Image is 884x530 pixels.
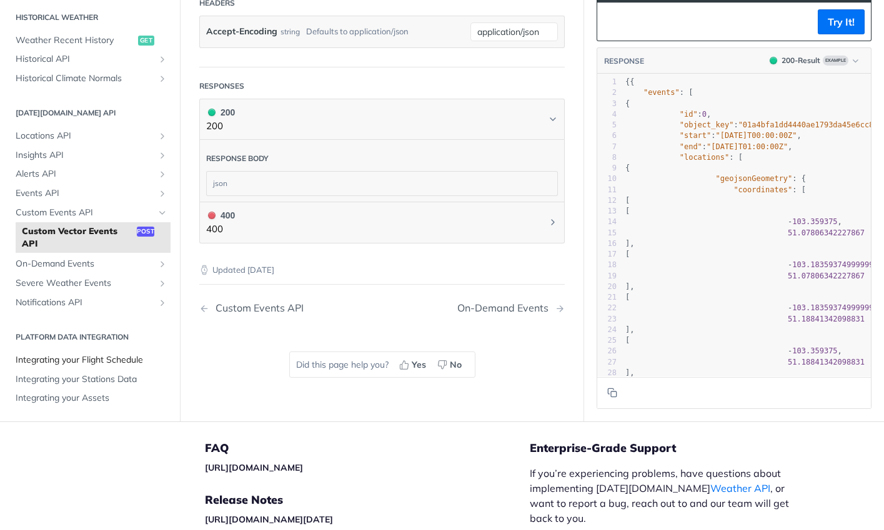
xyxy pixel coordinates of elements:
[306,22,409,41] div: Defaults to application/json
[597,109,617,120] div: 4
[208,109,216,116] span: 200
[702,110,707,119] span: 0
[450,358,462,371] span: No
[597,292,617,303] div: 21
[625,261,878,270] span: ,
[597,314,617,325] div: 23
[625,282,635,291] span: ],
[792,218,837,227] span: 103.359375
[792,304,873,313] span: 103.18359374999999
[16,130,154,143] span: Locations API
[625,99,630,108] span: {
[9,370,171,389] a: Integrating your Stations Data
[788,358,865,366] span: 51.18841342098831
[16,258,154,271] span: On-Demand Events
[289,351,475,378] div: Did this page help you?
[548,114,558,124] svg: Chevron
[597,142,617,152] div: 7
[597,131,617,142] div: 6
[597,357,617,368] div: 27
[205,493,530,508] h5: Release Notes
[16,207,154,219] span: Custom Events API
[9,127,171,146] a: Locations APIShow subpages for Locations API
[157,278,167,288] button: Show subpages for Severe Weather Events
[457,302,555,314] div: On-Demand Events
[206,222,235,237] p: 400
[157,74,167,84] button: Show subpages for Historical Climate Normals
[206,209,235,222] div: 400
[716,132,797,140] span: "[DATE]T00:00:00Z"
[625,325,635,334] span: ],
[206,119,235,134] p: 200
[597,249,617,260] div: 17
[199,81,244,92] div: Responses
[680,132,712,140] span: "start"
[9,204,171,222] a: Custom Events APIHide subpages for Custom Events API
[597,325,617,335] div: 24
[597,303,617,314] div: 22
[788,261,792,270] span: -
[818,9,865,34] button: Try It!
[625,164,630,172] span: {
[16,277,154,290] span: Severe Weather Events
[16,373,167,386] span: Integrating your Stations Data
[16,354,167,366] span: Integrating your Flight Schedule
[457,302,565,314] a: Next Page: On-Demand Events
[9,12,171,23] h2: Historical Weather
[625,239,635,248] span: ],
[157,189,167,199] button: Show subpages for Events API
[625,196,630,205] span: [
[625,77,635,86] span: {{
[9,31,171,50] a: Weather Recent Historyget
[643,89,680,97] span: "events"
[625,142,792,151] span: : ,
[625,185,806,194] span: : [
[9,390,171,408] a: Integrating your Assets
[9,331,171,343] h2: Platform DATA integration
[680,110,698,119] span: "id"
[597,163,617,174] div: 9
[16,53,154,66] span: Historical API
[205,441,530,456] h5: FAQ
[206,153,269,164] div: Response body
[680,120,734,129] span: "object_key"
[597,120,617,130] div: 5
[530,441,822,456] h5: Enterprise-Grade Support
[792,347,837,356] span: 103.359375
[625,336,630,345] span: [
[625,304,878,313] span: ,
[281,22,300,41] div: string
[597,195,617,206] div: 12
[597,99,617,109] div: 3
[788,272,865,280] span: 51.07806342227867
[710,482,770,494] a: Weather API
[788,304,792,313] span: -
[157,132,167,142] button: Show subpages for Locations API
[707,142,788,151] span: "[DATE]T01:00:00Z"
[9,184,171,203] a: Events APIShow subpages for Events API
[597,335,617,346] div: 25
[625,132,802,140] span: : ,
[16,149,154,162] span: Insights API
[625,250,630,258] span: [
[597,238,617,249] div: 16
[16,297,154,309] span: Notifications API
[792,261,873,270] span: 103.18359374999999
[9,108,171,119] h2: [DATE][DOMAIN_NAME] API
[157,170,167,180] button: Show subpages for Alerts API
[597,152,617,163] div: 8
[782,55,820,66] div: 200 - Result
[205,514,333,525] a: [URL][DOMAIN_NAME][DATE]
[206,106,235,119] div: 200
[199,264,565,277] p: Updated [DATE]
[206,106,558,134] button: 200 200200
[763,54,865,67] button: 200200-ResultExample
[597,228,617,238] div: 15
[597,174,617,185] div: 10
[16,187,154,200] span: Events API
[625,368,635,377] span: ],
[205,462,303,473] a: [URL][DOMAIN_NAME]
[206,209,558,237] button: 400 400400
[16,34,135,47] span: Weather Recent History
[716,175,793,184] span: "geojsonGeometry"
